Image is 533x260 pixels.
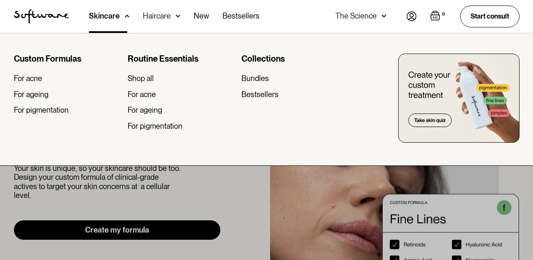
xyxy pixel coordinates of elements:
a: For acne [128,90,235,99]
a: Bestsellers [241,90,348,99]
a: For acne [14,74,121,83]
img: arrow down [382,12,386,20]
a: Open empty cart [430,11,447,22]
div: Collections [241,54,348,64]
a: Bundles [241,74,348,83]
div: For pigmentation [14,106,69,115]
div: The Science [335,12,377,20]
a: For ageing [14,90,121,99]
a: For ageing [128,106,235,115]
div: 0 [440,11,447,18]
div: Shop all [128,74,154,83]
div: Custom Formulas [14,54,121,64]
a: Start consult [460,5,520,27]
div: For ageing [14,90,48,99]
div: For pigmentation [128,122,182,131]
div: Bundles [241,74,269,83]
div: Skincare [89,12,120,20]
div: For acne [14,74,42,83]
a: For pigmentation [14,106,121,115]
div: Bestsellers [241,90,279,99]
div: For ageing [128,106,162,115]
img: create you custom treatment bottle [398,54,520,143]
div: Haircare [143,12,171,20]
div: For acne [128,90,156,99]
a: Shop all [128,74,235,83]
img: Software Logo [14,9,69,24]
img: arrow down [176,12,180,20]
img: arrow down [125,12,129,20]
div: Routine Essentials [128,54,235,64]
a: home [14,9,69,24]
a: For pigmentation [128,122,235,131]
